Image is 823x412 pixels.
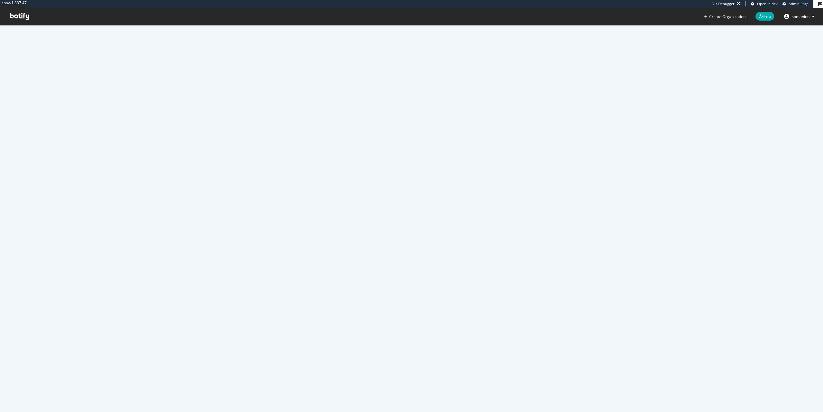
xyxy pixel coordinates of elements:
[792,14,809,19] span: somaninn
[789,1,809,6] span: Admin Page
[712,1,736,6] div: Viz Debugger:
[751,1,778,6] a: Open in dev
[782,1,809,6] a: Admin Page
[704,14,746,20] button: Create Organization
[755,12,774,21] span: Help
[757,1,778,6] span: Open in dev
[779,11,820,22] button: somaninn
